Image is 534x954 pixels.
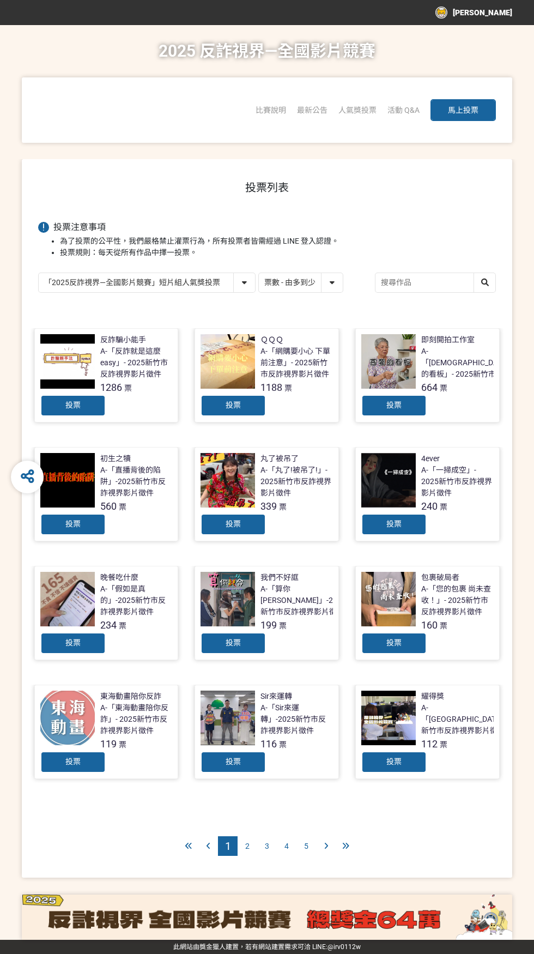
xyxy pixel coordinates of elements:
[327,943,361,951] a: @irv0112w
[421,346,508,380] div: A-「[DEMOGRAPHIC_DATA]的看板」- 2025新竹市反詐視界影片徵件
[65,401,81,409] span: 投票
[225,840,231,853] span: 1
[100,500,117,512] span: 560
[260,572,299,583] div: 我們不好誆
[60,236,496,247] li: 為了投票的公平性，我們嚴格禁止灌票行為，所有投票者皆需經過 LINE 登入認證。
[421,453,440,464] div: 4ever
[119,621,126,630] span: 票
[260,702,333,736] div: A-「Sir來運轉」-2025新竹市反詐視界影片徵件
[355,566,500,660] a: 包裹破局者A-「您的包裹 尚未查收！」- 2025新竹市反詐視界影片徵件160票投票
[22,895,512,940] img: d5dd58f8-aeb6-44fd-a984-c6eabd100919.png
[386,638,402,647] span: 投票
[195,328,339,422] a: ＱＱＱA-「網購要小心 下單前注意」- 2025新竹市反詐視界影片徵件1188票投票
[355,685,500,779] a: 耀得獎A-「[GEOGRAPHIC_DATA]」-2025新竹市反詐視界影片徵件112票投票
[124,384,132,393] span: 票
[100,738,117,750] span: 119
[260,738,277,750] span: 116
[100,346,173,380] div: A-「反詐就是這麼easy」- 2025新竹市反詐視界影片徵件
[260,334,283,346] div: ＱＱＱ
[100,572,138,583] div: 晚餐吃什麼
[421,334,475,346] div: 即刻開拍工作室
[387,106,420,114] a: 活動 Q&A
[100,382,122,393] span: 1286
[430,99,496,121] button: 馬上投票
[173,943,361,951] span: 可洽 LINE:
[100,702,173,736] div: A-「東海動畫陪你反詐」- 2025新竹市反詐視界影片徵件
[284,842,289,850] span: 4
[279,503,287,511] span: 票
[440,621,447,630] span: 票
[355,328,500,422] a: 即刻開拍工作室A-「[DEMOGRAPHIC_DATA]的看板」- 2025新竹市反詐視界影片徵件664票投票
[34,685,179,779] a: 東海動畫陪你反詐A-「東海動畫陪你反詐」- 2025新竹市反詐視界影片徵件119票投票
[284,384,292,393] span: 票
[279,621,287,630] span: 票
[159,25,375,77] h1: 2025 反詐視界—全國影片競賽
[65,757,81,766] span: 投票
[34,328,179,422] a: 反詐騙小能手A-「反詐就是這麼easy」- 2025新竹市反詐視界影片徵件1286票投票
[260,691,292,702] div: Sir來運轉
[386,401,402,409] span: 投票
[421,382,438,393] span: 664
[34,447,179,541] a: 初生之犢A-「直播背後的陷阱」-2025新竹市反詐視界影片徵件560票投票
[421,464,494,499] div: A-「一掃成空」- 2025新竹市反詐視界影片徵件
[195,447,339,541] a: 丸了被吊了A-「丸了!被吊了!」- 2025新竹市反詐視界影片徵件339票投票
[260,464,333,499] div: A-「丸了!被吊了!」- 2025新竹市反詐視界影片徵件
[386,757,402,766] span: 投票
[195,566,339,660] a: 我們不好誆A-「算你[PERSON_NAME]」-2025新竹市反詐視界影片徵件199票投票
[421,619,438,631] span: 160
[173,943,298,951] a: 此網站由獎金獵人建置，若有網站建置需求
[60,247,496,258] li: 投票規則：每天從所有作品中擇一投票。
[440,384,447,393] span: 票
[421,702,530,736] div: A-「[GEOGRAPHIC_DATA]」-2025新竹市反詐視界影片徵件
[260,382,282,393] span: 1188
[260,346,333,380] div: A-「網購要小心 下單前注意」- 2025新竹市反詐視界影片徵件
[226,757,241,766] span: 投票
[100,334,146,346] div: 反詐騙小能手
[297,106,327,114] a: 最新公告
[100,453,131,464] div: 初生之犢
[226,638,241,647] span: 投票
[386,520,402,528] span: 投票
[440,503,447,511] span: 票
[119,503,126,511] span: 票
[226,401,241,409] span: 投票
[260,500,277,512] span: 339
[421,691,444,702] div: 耀得獎
[355,447,500,541] a: 4everA-「一掃成空」- 2025新竹市反詐視界影片徵件240票投票
[119,740,126,749] span: 票
[260,583,346,618] div: A-「算你[PERSON_NAME]」-2025新竹市反詐視界影片徵件
[304,842,308,850] span: 5
[245,842,250,850] span: 2
[260,619,277,631] span: 199
[100,464,173,499] div: A-「直播背後的陷阱」-2025新竹市反詐視界影片徵件
[100,583,173,618] div: A-「假如是真的」-2025新竹市反詐視界影片徵件
[260,453,299,464] div: 丸了被吊了
[100,691,161,702] div: 東海動畫陪你反詐
[53,222,106,232] span: 投票注意事項
[421,500,438,512] span: 240
[421,738,438,750] span: 112
[338,106,377,114] span: 人氣獎投票
[34,566,179,660] a: 晚餐吃什麼A-「假如是真的」-2025新竹市反詐視界影片徵件234票投票
[448,106,478,114] span: 馬上投票
[65,520,81,528] span: 投票
[421,572,459,583] div: 包裹破局者
[375,273,495,292] input: 搜尋作品
[279,740,287,749] span: 票
[265,842,269,850] span: 3
[195,685,339,779] a: Sir來運轉A-「Sir來運轉」-2025新竹市反詐視界影片徵件116票投票
[440,740,447,749] span: 票
[256,106,286,114] a: 比賽說明
[226,520,241,528] span: 投票
[100,619,117,631] span: 234
[38,181,496,194] h1: 投票列表
[65,638,81,647] span: 投票
[421,583,494,618] div: A-「您的包裹 尚未查收！」- 2025新竹市反詐視界影片徵件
